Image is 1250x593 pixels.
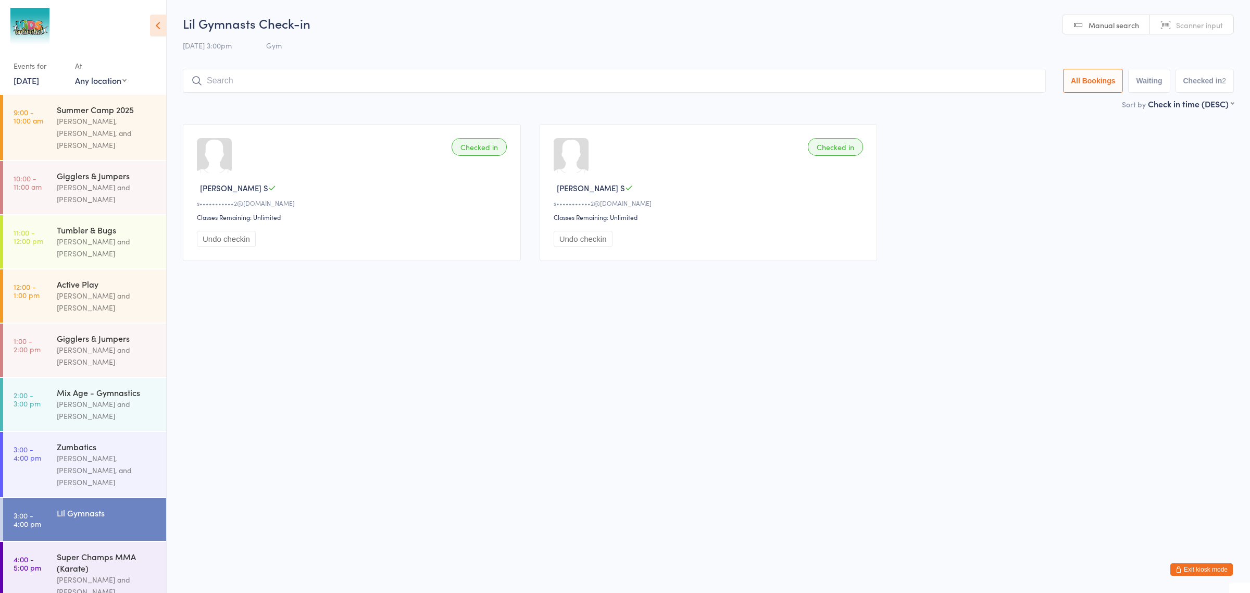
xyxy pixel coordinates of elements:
[57,551,157,574] div: Super Champs MMA (Karate)
[452,138,507,156] div: Checked in
[197,213,510,221] div: Classes Remaining: Unlimited
[14,337,41,353] time: 1:00 - 2:00 pm
[57,181,157,205] div: [PERSON_NAME] and [PERSON_NAME]
[57,344,157,368] div: [PERSON_NAME] and [PERSON_NAME]
[3,324,166,377] a: 1:00 -2:00 pmGigglers & Jumpers[PERSON_NAME] and [PERSON_NAME]
[183,69,1046,93] input: Search
[57,236,157,260] div: [PERSON_NAME] and [PERSON_NAME]
[14,282,40,299] time: 12:00 - 1:00 pm
[57,224,157,236] div: Tumbler & Bugs
[3,378,166,431] a: 2:00 -3:00 pmMix Age - Gymnastics[PERSON_NAME] and [PERSON_NAME]
[14,108,43,125] time: 9:00 - 10:00 am
[14,445,41,462] time: 3:00 - 4:00 pm
[14,555,41,572] time: 4:00 - 5:00 pm
[554,231,612,247] button: Undo checkin
[14,391,41,407] time: 2:00 - 3:00 pm
[75,75,127,86] div: Any location
[14,75,39,86] a: [DATE]
[3,498,166,541] a: 3:00 -4:00 pmLil Gymnasts
[3,269,166,323] a: 12:00 -1:00 pmActive Play[PERSON_NAME] and [PERSON_NAME]
[1222,77,1226,85] div: 2
[3,161,166,214] a: 10:00 -11:00 amGigglers & Jumpers[PERSON_NAME] and [PERSON_NAME]
[808,138,863,156] div: Checked in
[1170,563,1233,576] button: Exit kiosk mode
[14,174,42,191] time: 10:00 - 11:00 am
[1063,69,1123,93] button: All Bookings
[57,507,157,518] div: Lil Gymnasts
[57,170,157,181] div: Gigglers & Jumpers
[1176,20,1223,30] span: Scanner input
[57,278,157,290] div: Active Play
[266,40,282,51] span: Gym
[1176,69,1234,93] button: Checked in2
[10,8,49,47] img: Kids Unlimited - Jumeirah Park
[3,432,166,497] a: 3:00 -4:00 pmZumbatics[PERSON_NAME], [PERSON_NAME], and [PERSON_NAME]
[57,452,157,488] div: [PERSON_NAME], [PERSON_NAME], and [PERSON_NAME]
[1122,99,1146,109] label: Sort by
[183,40,232,51] span: [DATE] 3:00pm
[200,182,268,193] span: [PERSON_NAME] S
[554,199,867,207] div: s•••••••••••2@[DOMAIN_NAME]
[183,15,1234,32] h2: Lil Gymnasts Check-in
[57,115,157,151] div: [PERSON_NAME], [PERSON_NAME], and [PERSON_NAME]
[14,228,43,245] time: 11:00 - 12:00 pm
[197,199,510,207] div: s•••••••••••2@[DOMAIN_NAME]
[57,290,157,314] div: [PERSON_NAME] and [PERSON_NAME]
[75,57,127,75] div: At
[57,104,157,115] div: Summer Camp 2025
[3,215,166,268] a: 11:00 -12:00 pmTumbler & Bugs[PERSON_NAME] and [PERSON_NAME]
[554,213,867,221] div: Classes Remaining: Unlimited
[14,57,65,75] div: Events for
[1128,69,1170,93] button: Waiting
[3,95,166,160] a: 9:00 -10:00 amSummer Camp 2025[PERSON_NAME], [PERSON_NAME], and [PERSON_NAME]
[57,387,157,398] div: Mix Age - Gymnastics
[57,332,157,344] div: Gigglers & Jumpers
[197,231,256,247] button: Undo checkin
[57,441,157,452] div: Zumbatics
[1148,98,1234,109] div: Check in time (DESC)
[14,511,41,528] time: 3:00 - 4:00 pm
[557,182,625,193] span: [PERSON_NAME] S
[57,398,157,422] div: [PERSON_NAME] and [PERSON_NAME]
[1089,20,1139,30] span: Manual search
